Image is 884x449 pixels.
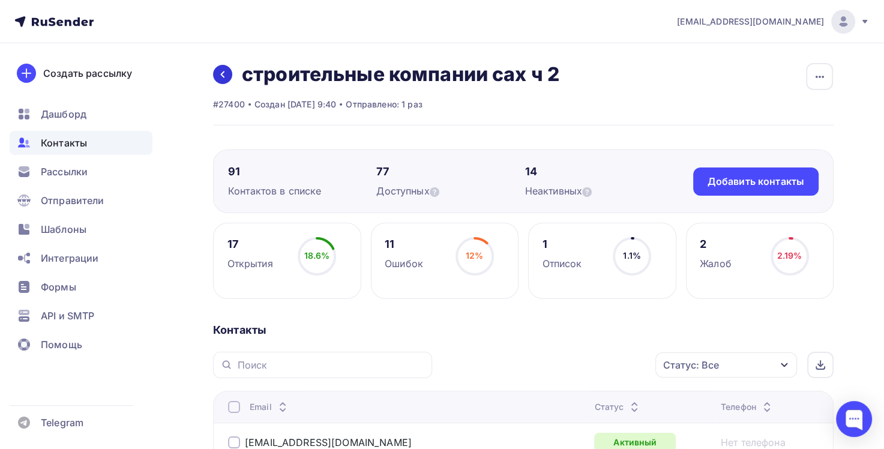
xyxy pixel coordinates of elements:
[677,10,870,34] a: [EMAIL_ADDRESS][DOMAIN_NAME]
[10,102,152,126] a: Дашборд
[543,256,582,271] div: Отписок
[385,237,423,252] div: 11
[10,275,152,299] a: Формы
[254,98,337,110] div: Создан [DATE] 9:40
[304,250,330,261] span: 18.6%
[376,184,525,198] div: Доступных
[466,250,483,261] span: 12%
[245,436,412,448] a: [EMAIL_ADDRESS][DOMAIN_NAME]
[41,136,87,150] span: Контакты
[41,222,86,237] span: Шаблоны
[663,358,719,372] div: Статус: Все
[41,251,98,265] span: Интеграции
[41,337,82,352] span: Помощь
[41,164,88,179] span: Рассылки
[41,280,76,294] span: Формы
[655,352,798,378] button: Статус: Все
[250,401,290,413] div: Email
[10,217,152,241] a: Шаблоны
[238,358,425,372] input: Поиск
[708,175,804,188] div: Добавить контакты
[10,188,152,212] a: Отправители
[700,237,732,252] div: 2
[43,66,132,80] div: Создать рассылку
[623,250,641,261] span: 1.1%
[10,131,152,155] a: Контакты
[41,193,104,208] span: Отправители
[10,160,152,184] a: Рассылки
[385,256,423,271] div: Ошибок
[525,164,673,179] div: 14
[525,184,673,198] div: Неактивных
[213,98,245,110] div: #27400
[228,184,376,198] div: Контактов в списке
[376,164,525,179] div: 77
[227,256,273,271] div: Открытия
[41,107,86,121] span: Дашборд
[346,98,422,110] div: Отправлено: 1 раз
[721,401,774,413] div: Телефон
[677,16,824,28] span: [EMAIL_ADDRESS][DOMAIN_NAME]
[543,237,582,252] div: 1
[213,323,834,337] div: Контакты
[41,415,83,430] span: Telegram
[777,250,802,261] span: 2.19%
[41,309,94,323] span: API и SMTP
[594,401,642,413] div: Статус
[700,256,732,271] div: Жалоб
[228,164,376,179] div: 91
[242,62,559,86] h2: строительные компании сах ч 2
[227,237,273,252] div: 17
